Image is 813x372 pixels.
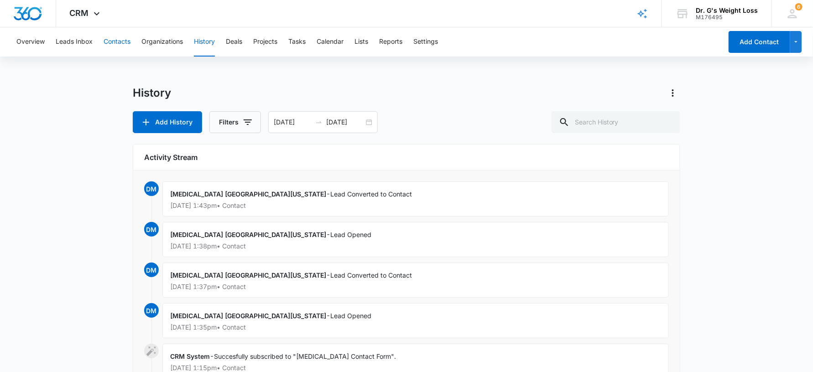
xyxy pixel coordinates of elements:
[133,111,202,133] button: Add History
[170,312,326,320] span: [MEDICAL_DATA] [GEOGRAPHIC_DATA][US_STATE]
[162,181,669,217] div: -
[144,303,159,318] span: DM
[214,352,396,360] span: Succesfully subscribed to "[MEDICAL_DATA] Contact Form".
[170,243,661,249] p: [DATE] 1:38pm • Contact
[326,117,364,127] input: End date
[315,119,323,126] span: to
[288,27,306,57] button: Tasks
[552,111,680,133] input: Search History
[696,7,758,14] div: account name
[162,303,669,338] div: -
[170,231,326,238] span: [MEDICAL_DATA] [GEOGRAPHIC_DATA][US_STATE]
[56,27,93,57] button: Leads Inbox
[317,27,344,57] button: Calendar
[144,222,159,237] span: DM
[330,231,371,238] span: Lead Opened
[795,3,803,10] div: notifications count
[162,222,669,257] div: -
[226,27,242,57] button: Deals
[330,271,412,279] span: Lead Converted to Contact
[729,31,790,53] button: Add Contact
[696,14,758,21] div: account id
[666,86,680,100] button: Actions
[141,27,183,57] button: Organizations
[162,263,669,298] div: -
[133,86,171,100] h1: History
[413,27,438,57] button: Settings
[315,119,323,126] span: swap-right
[170,190,326,198] span: [MEDICAL_DATA] [GEOGRAPHIC_DATA][US_STATE]
[795,3,803,10] span: 6
[170,352,210,360] span: CRM System
[170,284,661,290] p: [DATE] 1:37pm • Contact
[16,27,45,57] button: Overview
[253,27,277,57] button: Projects
[144,263,159,277] span: DM
[104,27,130,57] button: Contacts
[379,27,402,57] button: Reports
[274,117,312,127] input: Start date
[170,202,661,209] p: [DATE] 1:43pm • Contact
[354,27,368,57] button: Lists
[70,8,89,18] span: CRM
[170,271,326,279] span: [MEDICAL_DATA] [GEOGRAPHIC_DATA][US_STATE]
[330,190,412,198] span: Lead Converted to Contact
[209,111,261,133] button: Filters
[144,181,159,196] span: DM
[194,27,215,57] button: History
[170,324,661,331] p: [DATE] 1:35pm • Contact
[170,365,661,371] p: [DATE] 1:15pm • Contact
[144,152,669,163] h6: Activity Stream
[330,312,371,320] span: Lead Opened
